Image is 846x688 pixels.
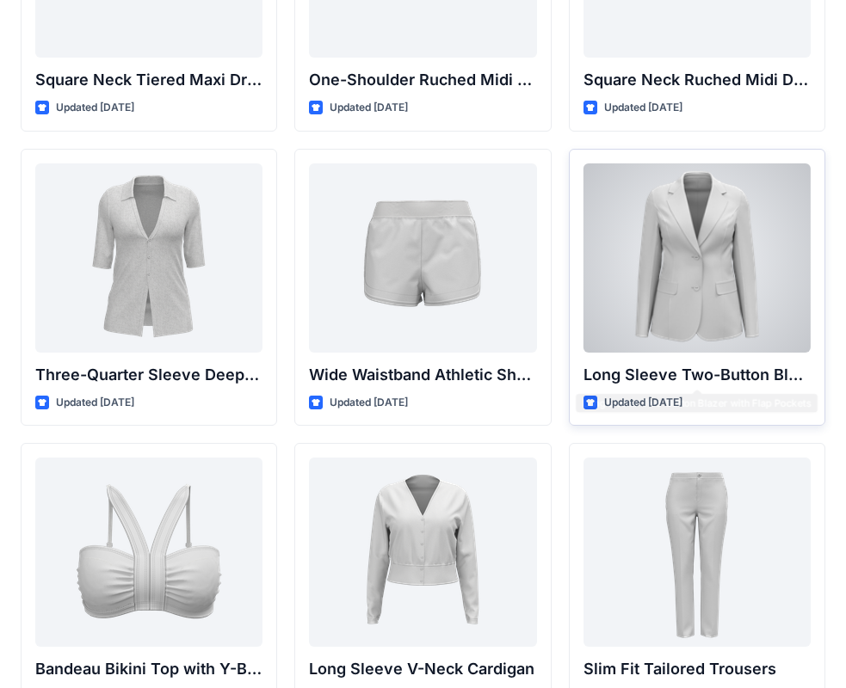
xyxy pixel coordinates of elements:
[330,394,408,412] p: Updated [DATE]
[35,163,262,353] a: Three-Quarter Sleeve Deep V-Neck Button-Down Top
[309,458,536,647] a: Long Sleeve V-Neck Cardigan
[584,163,811,353] a: Long Sleeve Two-Button Blazer with Flap Pockets
[309,363,536,387] p: Wide Waistband Athletic Shorts
[35,657,262,681] p: Bandeau Bikini Top with Y-Back Straps and Stitch Detail
[584,458,811,647] a: Slim Fit Tailored Trousers
[604,394,682,412] p: Updated [DATE]
[330,99,408,117] p: Updated [DATE]
[35,458,262,647] a: Bandeau Bikini Top with Y-Back Straps and Stitch Detail
[309,163,536,353] a: Wide Waistband Athletic Shorts
[584,657,811,681] p: Slim Fit Tailored Trousers
[309,657,536,681] p: Long Sleeve V-Neck Cardigan
[56,394,134,412] p: Updated [DATE]
[604,99,682,117] p: Updated [DATE]
[309,68,536,92] p: One-Shoulder Ruched Midi Dress with Asymmetrical Hem
[584,68,811,92] p: Square Neck Ruched Midi Dress with Asymmetrical Hem
[35,363,262,387] p: Three-Quarter Sleeve Deep V-Neck Button-Down Top
[56,99,134,117] p: Updated [DATE]
[584,363,811,387] p: Long Sleeve Two-Button Blazer with Flap Pockets
[35,68,262,92] p: Square Neck Tiered Maxi Dress with Ruffle Sleeves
